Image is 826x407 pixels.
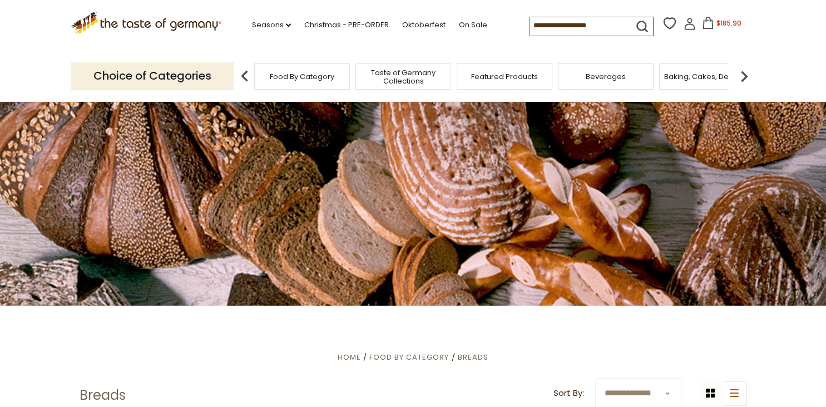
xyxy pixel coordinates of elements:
[664,72,750,81] a: Baking, Cakes, Desserts
[80,387,126,404] h1: Breads
[304,19,389,31] a: Christmas - PRE-ORDER
[586,72,626,81] a: Beverages
[459,19,487,31] a: On Sale
[369,352,449,362] a: Food By Category
[402,19,446,31] a: Oktoberfest
[458,352,488,362] a: Breads
[270,72,334,81] a: Food By Category
[698,17,745,33] button: $185.90
[471,72,538,81] a: Featured Products
[71,62,234,90] p: Choice of Categories
[338,352,361,362] a: Home
[733,65,755,87] img: next arrow
[234,65,256,87] img: previous arrow
[359,68,448,85] a: Taste of Germany Collections
[553,386,584,400] label: Sort By:
[716,18,741,28] span: $185.90
[252,19,291,31] a: Seasons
